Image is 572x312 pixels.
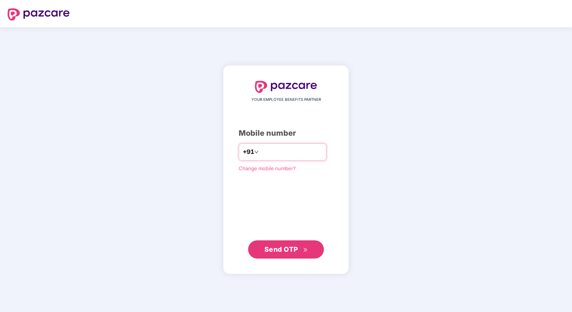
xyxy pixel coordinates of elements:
[239,165,296,171] a: Change mobile number?
[254,150,259,154] span: down
[243,147,254,157] span: +91
[248,240,324,259] button: Send OTPdouble-right
[252,97,321,103] span: YOUR EMPLOYEE BENEFITS PARTNER
[255,81,317,93] img: logo
[303,248,308,252] span: double-right
[8,8,70,20] img: logo
[264,245,298,253] span: Send OTP
[239,127,333,139] div: Mobile number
